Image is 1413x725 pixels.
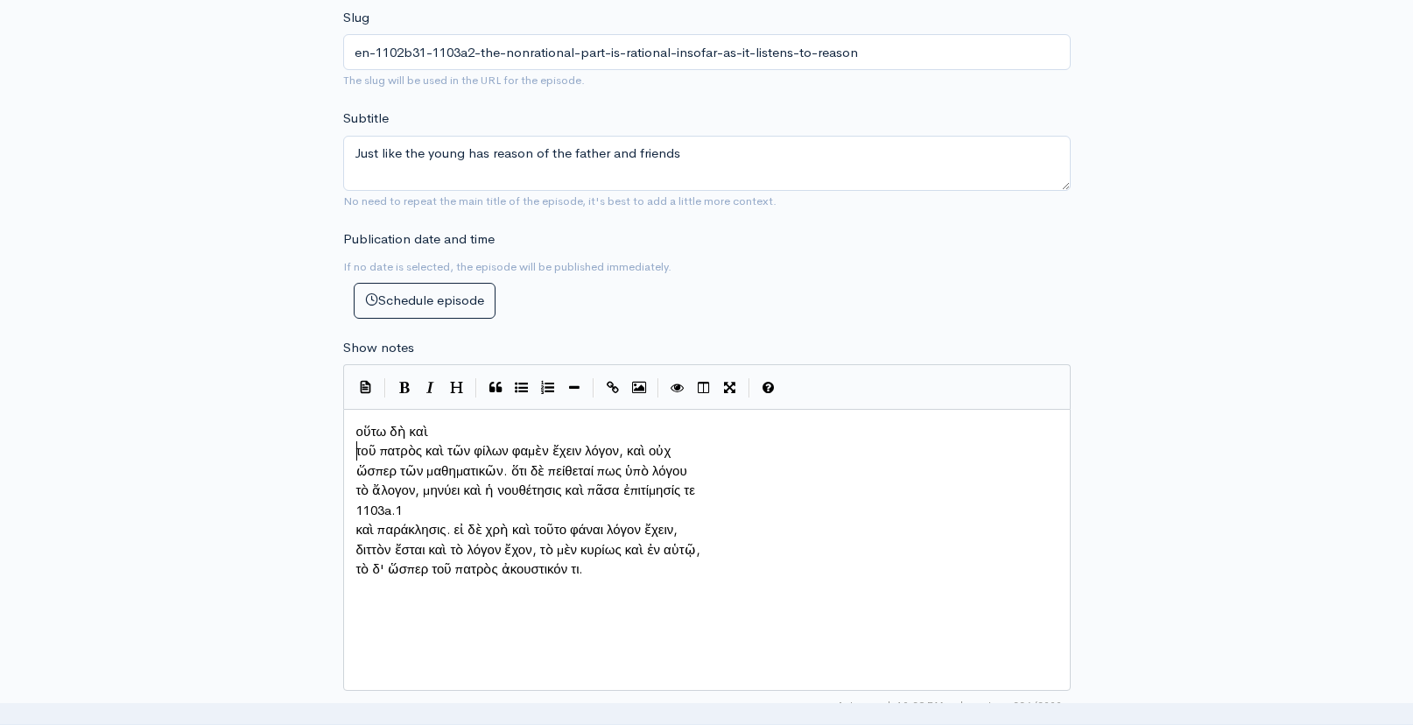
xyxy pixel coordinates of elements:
[343,194,777,208] small: No need to repeat the main title of the episode, it's best to add a little more context.
[354,283,496,319] button: Schedule episode
[356,560,584,577] span: τὸ δ' ὥσπερ τοῦ πατρὸς ἀκουστικόν τι.
[756,375,782,401] button: Markdown Guide
[954,698,1062,714] span: 336/2000
[356,462,687,479] span: ὥσπερ τῶν μαθηματικῶν. ὅτι δὲ πείθεταί πως ὑπὸ λόγου
[482,375,509,401] button: Quote
[343,8,369,28] label: Slug
[343,34,1071,70] input: title-of-episode
[391,375,418,401] button: Bold
[384,378,386,398] i: |
[356,502,403,518] span: 1103a.1
[475,378,477,398] i: |
[664,375,691,401] button: Toggle Preview
[343,229,495,250] label: Publication date and time
[353,373,379,399] button: Insert Show Notes Template
[509,375,535,401] button: Generic List
[356,442,678,459] span: τοῦ πατρὸς καὶ τῶν φίλων φαμὲν ἔχειν λόγον, καὶ οὐχ
[343,338,414,358] label: Show notes
[749,378,750,398] i: |
[343,73,585,88] small: The slug will be used in the URL for the episode.
[343,109,389,129] label: Subtitle
[356,482,695,498] span: τὸ ἄλογον, μηνύει καὶ ἡ νουθέτησις καὶ πᾶσα ἐπιτίμησίς τε
[837,698,944,714] span: Autosaved: 10:39 PM
[356,423,428,440] span: οὕτω δὴ καὶ
[717,375,743,401] button: Toggle Fullscreen
[418,375,444,401] button: Italic
[593,378,594,398] i: |
[657,378,659,398] i: |
[561,375,587,401] button: Insert Horizontal Line
[626,375,652,401] button: Insert Image
[343,259,671,274] small: If no date is selected, the episode will be published immediately.
[691,375,717,401] button: Toggle Side by Side
[444,375,470,401] button: Heading
[535,375,561,401] button: Numbered List
[356,541,700,558] span: διττὸν ἔσται καὶ τὸ λόγον ἔχον, τὸ μὲν κυρίως καὶ ἐν αὑτῷ,
[600,375,626,401] button: Create Link
[356,521,678,538] span: καὶ παράκλησις. εἰ δὲ χρὴ καὶ τοῦτο φάναι λόγον ἔχειν,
